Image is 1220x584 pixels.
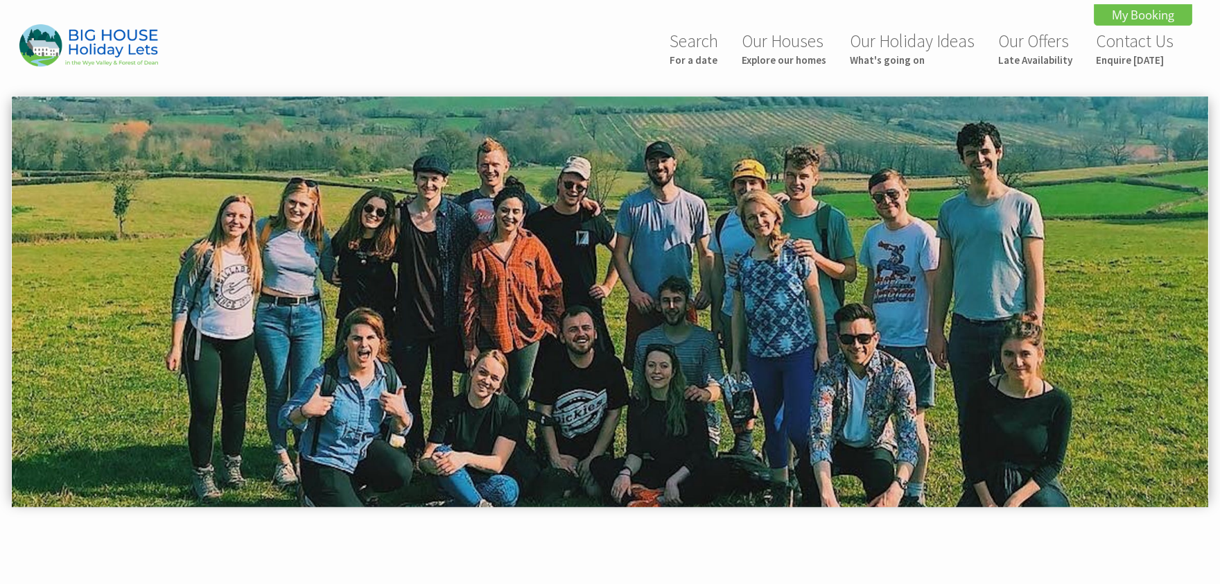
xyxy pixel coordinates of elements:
[742,53,826,67] small: Explore our homes
[850,53,975,67] small: What's going on
[670,30,718,67] a: SearchFor a date
[742,30,826,67] a: Our HousesExplore our homes
[1094,4,1192,26] a: My Booking
[998,53,1072,67] small: Late Availability
[1096,53,1174,67] small: Enquire [DATE]
[998,30,1072,67] a: Our OffersLate Availability
[19,24,158,67] img: Big House Holiday Lets
[850,30,975,67] a: Our Holiday IdeasWhat's going on
[1096,30,1174,67] a: Contact UsEnquire [DATE]
[670,53,718,67] small: For a date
